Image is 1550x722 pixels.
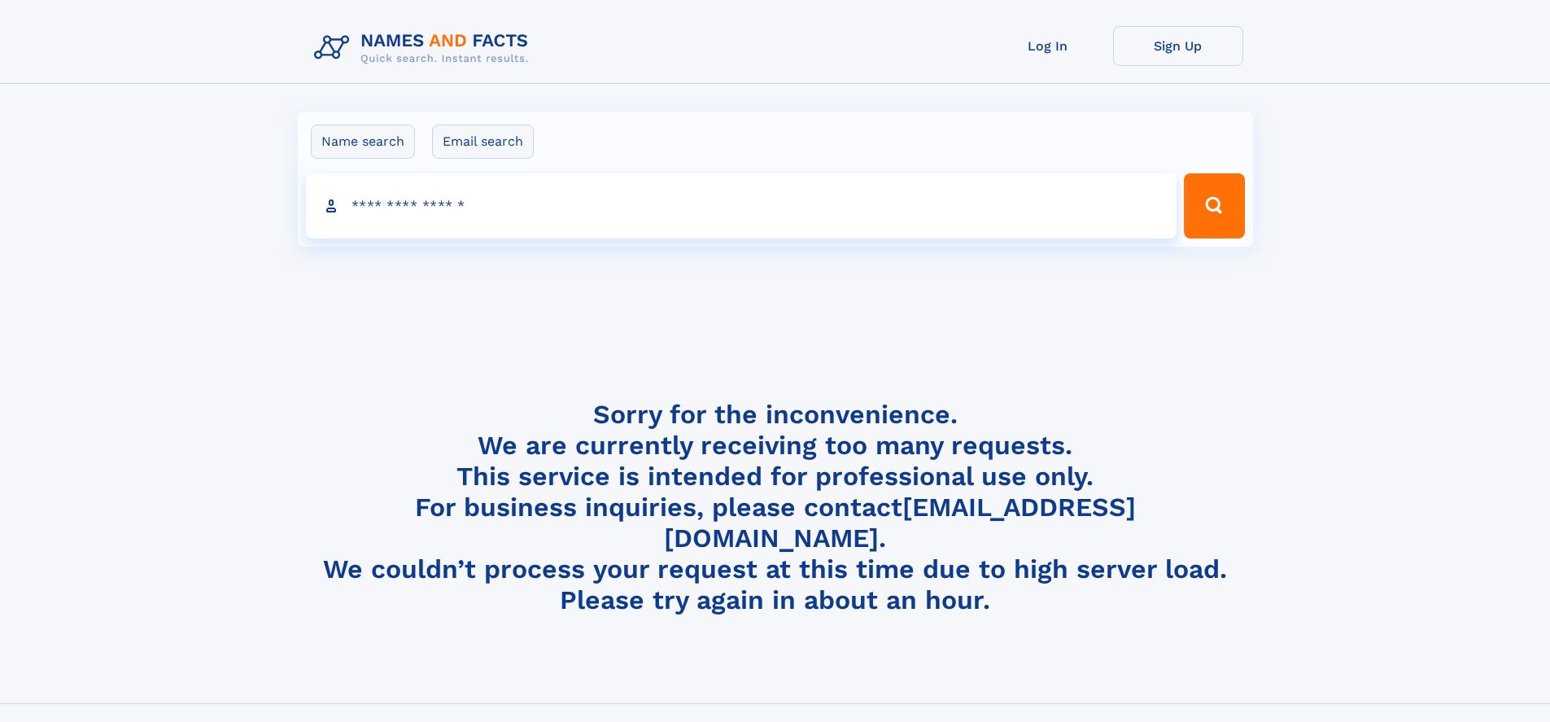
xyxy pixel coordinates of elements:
[983,26,1113,66] a: Log In
[664,492,1136,554] a: [EMAIL_ADDRESS][DOMAIN_NAME]
[311,125,415,159] label: Name search
[308,26,542,70] img: Logo Names and Facts
[432,125,534,159] label: Email search
[1113,26,1243,66] a: Sign Up
[306,173,1177,238] input: search input
[1184,173,1244,238] button: Search Button
[308,399,1243,616] h4: Sorry for the inconvenience. We are currently receiving too many requests. This service is intend...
